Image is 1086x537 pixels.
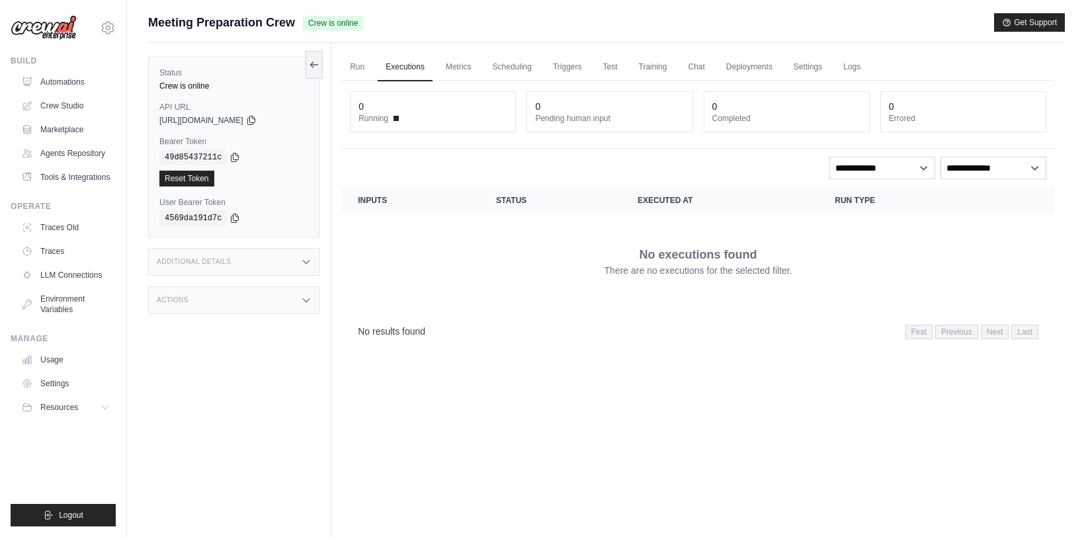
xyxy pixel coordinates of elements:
nav: Pagination [342,314,1054,348]
div: 0 [535,100,540,113]
a: Environment Variables [16,288,116,320]
th: Status [480,187,622,214]
img: Logo [11,15,77,40]
dt: Completed [712,113,861,124]
p: No executions found [640,245,757,264]
dt: Errored [889,113,1038,124]
nav: Pagination [905,325,1038,339]
a: Settings [786,54,830,81]
label: Bearer Token [159,136,309,147]
section: Crew executions table [342,187,1054,348]
code: 49d85437211c [159,149,227,165]
span: [URL][DOMAIN_NAME] [159,115,243,126]
th: Run Type [819,187,982,214]
a: Reset Token [159,171,214,186]
button: Resources [16,397,116,418]
a: Deployments [718,54,780,81]
a: Marketplace [16,119,116,140]
div: 0 [889,100,894,113]
dt: Pending human input [535,113,684,124]
a: LLM Connections [16,265,116,286]
a: Automations [16,71,116,93]
span: Resources [40,402,78,413]
span: Running [358,113,388,124]
span: Next [981,325,1009,339]
a: Logs [835,54,868,81]
label: Status [159,67,309,78]
p: There are no executions for the selected filter. [605,264,792,277]
th: Inputs [342,187,480,214]
label: API URL [159,102,309,112]
div: Build [11,56,116,66]
code: 4569da191d7c [159,210,227,226]
th: Executed at [622,187,819,214]
button: Get Support [994,13,1065,32]
span: Last [1011,325,1038,339]
div: Manage [11,333,116,344]
span: First [905,325,933,339]
a: Crew Studio [16,95,116,116]
a: Traces Old [16,217,116,238]
a: Traces [16,241,116,262]
a: Chat [680,54,712,81]
div: Crew is online [159,81,309,91]
a: Settings [16,373,116,394]
div: Operate [11,201,116,212]
button: Logout [11,504,116,526]
p: No results found [358,325,425,338]
a: Tools & Integrations [16,167,116,188]
a: Agents Repository [16,143,116,164]
h3: Actions [157,296,188,304]
span: Previous [935,325,978,339]
a: Usage [16,349,116,370]
div: 0 [712,100,718,113]
span: Crew is online [303,16,363,30]
a: Training [631,54,675,81]
a: Run [342,54,372,81]
a: Triggers [545,54,590,81]
div: 0 [358,100,364,113]
a: Metrics [438,54,480,81]
h3: Additional Details [157,258,231,266]
a: Scheduling [485,54,540,81]
span: Meeting Preparation Crew [148,13,295,32]
a: Test [595,54,626,81]
a: Executions [378,54,433,81]
span: Logout [59,510,83,520]
label: User Bearer Token [159,197,309,208]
